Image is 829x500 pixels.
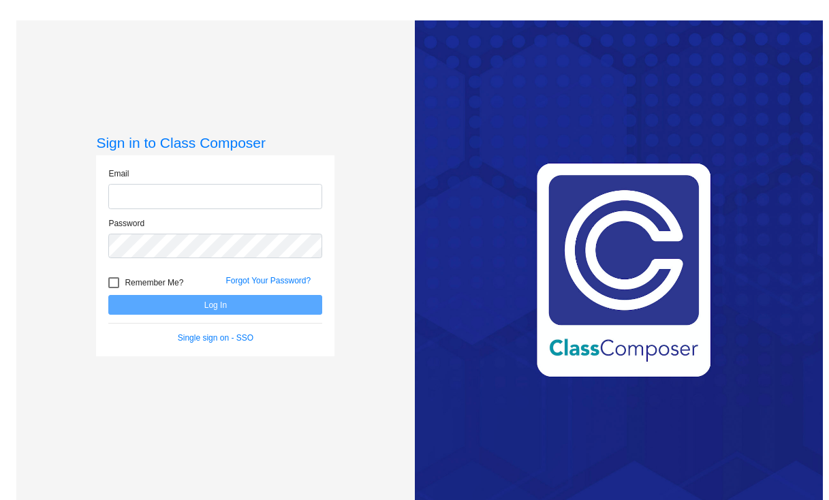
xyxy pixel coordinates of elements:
a: Single sign on - SSO [178,333,253,343]
label: Password [108,217,144,230]
h3: Sign in to Class Composer [96,134,334,151]
a: Forgot Your Password? [225,276,311,285]
button: Log In [108,295,322,315]
label: Email [108,168,129,180]
span: Remember Me? [125,275,183,291]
